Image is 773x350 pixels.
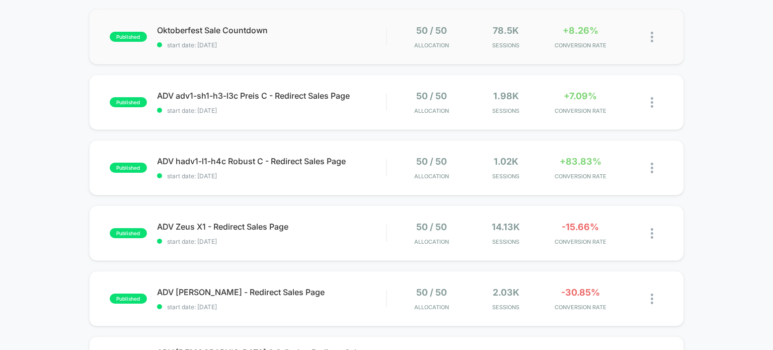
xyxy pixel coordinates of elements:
[157,41,386,49] span: start date: [DATE]
[651,228,653,239] img: close
[493,25,519,36] span: 78.5k
[416,91,447,101] span: 50 / 50
[560,156,601,167] span: +83.83%
[416,156,447,167] span: 50 / 50
[471,238,540,245] span: Sessions
[471,173,540,180] span: Sessions
[493,91,519,101] span: 1.98k
[546,238,615,245] span: CONVERSION RATE
[546,173,615,180] span: CONVERSION RATE
[110,294,147,304] span: published
[471,42,540,49] span: Sessions
[414,107,449,114] span: Allocation
[157,25,386,35] span: Oktoberfest Sale Countdown
[110,32,147,42] span: published
[416,287,447,298] span: 50 / 50
[157,156,386,166] span: ADV hadv1-l1-h4c Robust C - Redirect Sales Page
[157,303,386,311] span: start date: [DATE]
[110,228,147,238] span: published
[493,287,519,298] span: 2.03k
[471,107,540,114] span: Sessions
[157,238,386,245] span: start date: [DATE]
[414,304,449,311] span: Allocation
[471,304,540,311] span: Sessions
[110,97,147,107] span: published
[414,42,449,49] span: Allocation
[414,173,449,180] span: Allocation
[157,107,386,114] span: start date: [DATE]
[546,42,615,49] span: CONVERSION RATE
[651,32,653,42] img: close
[157,91,386,101] span: ADV adv1-sh1-h3-l3c Preis C - Redirect Sales Page
[494,156,518,167] span: 1.02k
[651,97,653,108] img: close
[651,294,653,304] img: close
[416,222,447,232] span: 50 / 50
[563,25,598,36] span: +8.26%
[157,172,386,180] span: start date: [DATE]
[562,222,599,232] span: -15.66%
[492,222,520,232] span: 14.13k
[157,222,386,232] span: ADV Zeus X1 - Redirect Sales Page
[651,163,653,173] img: close
[110,163,147,173] span: published
[546,304,615,311] span: CONVERSION RATE
[416,25,447,36] span: 50 / 50
[157,287,386,297] span: ADV [PERSON_NAME] - Redirect Sales Page
[564,91,597,101] span: +7.09%
[546,107,615,114] span: CONVERSION RATE
[561,287,600,298] span: -30.85%
[414,238,449,245] span: Allocation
